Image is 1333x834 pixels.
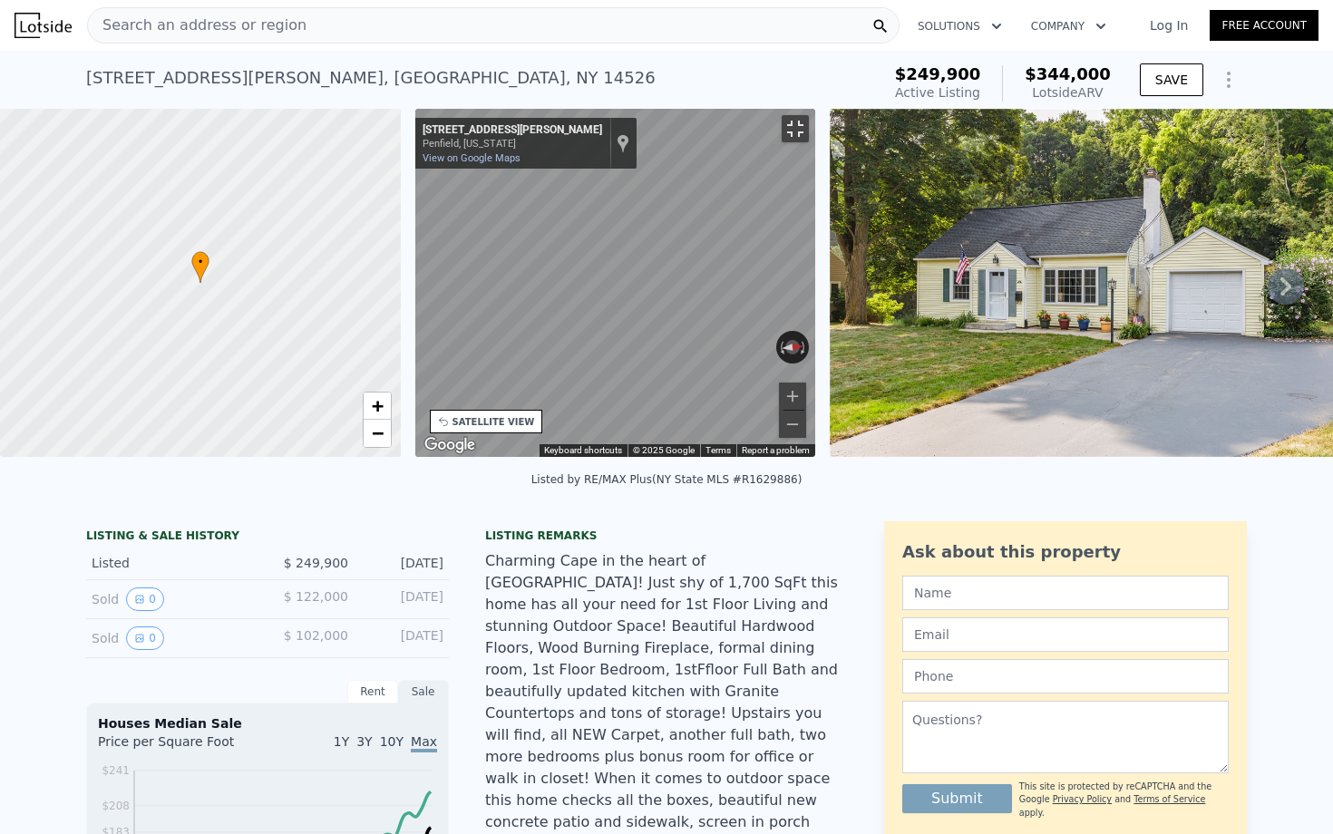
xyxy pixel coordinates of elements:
tspan: $208 [102,800,130,812]
button: SAVE [1140,63,1203,96]
button: Keyboard shortcuts [544,444,622,457]
a: Zoom in [364,393,391,420]
div: Ask about this property [902,539,1229,565]
a: Show location on map [617,133,629,153]
div: Lotside ARV [1025,83,1111,102]
div: Map [415,109,816,457]
span: 1Y [334,734,349,749]
input: Name [902,576,1229,610]
div: Street View [415,109,816,457]
button: Zoom in [779,383,806,410]
button: Company [1017,10,1121,43]
a: Report a problem [742,445,810,455]
button: Submit [902,784,1012,813]
input: Phone [902,659,1229,693]
div: [STREET_ADDRESS][PERSON_NAME] , [GEOGRAPHIC_DATA] , NY 14526 [86,65,656,91]
div: Price per Square Foot [98,732,268,761]
span: Max [411,734,437,752]
button: Toggle fullscreen view [782,115,809,142]
a: Free Account [1210,10,1318,41]
div: [DATE] [363,554,443,572]
div: [DATE] [363,587,443,611]
div: LISTING & SALE HISTORY [86,529,449,547]
a: Zoom out [364,420,391,447]
a: Privacy Policy [1053,794,1112,804]
a: Log In [1128,16,1210,34]
div: Sold [92,626,253,650]
div: Listed by RE/MAX Plus (NY State MLS #R1629886) [531,473,803,486]
button: View historical data [126,587,164,611]
span: 10Y [380,734,404,749]
div: Listed [92,554,253,572]
span: © 2025 Google [633,445,695,455]
div: [DATE] [363,626,443,650]
tspan: $241 [102,764,130,777]
button: Zoom out [779,411,806,438]
span: $ 122,000 [284,589,348,604]
div: This site is protected by reCAPTCHA and the Google and apply. [1019,781,1229,819]
button: Rotate clockwise [800,331,810,364]
div: Sold [92,587,253,611]
div: Houses Median Sale [98,714,437,732]
div: Listing remarks [485,529,848,543]
span: Search an address or region [88,15,306,36]
span: $249,900 [895,64,981,83]
a: Terms of Service [1134,794,1205,804]
button: Solutions [903,10,1017,43]
a: Terms [705,445,731,455]
input: Email [902,617,1229,652]
button: Show Options [1211,62,1247,98]
span: Active Listing [895,85,980,100]
button: Rotate counterclockwise [776,331,786,364]
div: [STREET_ADDRESS][PERSON_NAME] [423,123,602,138]
div: Rent [347,680,398,703]
button: View historical data [126,626,164,650]
span: − [371,422,383,444]
button: Reset the view [775,339,809,356]
span: • [191,254,209,270]
span: $344,000 [1025,64,1111,83]
img: Google [420,433,480,457]
a: Open this area in Google Maps (opens a new window) [420,433,480,457]
div: SATELLITE VIEW [452,415,535,429]
img: Lotside [15,13,72,38]
div: • [191,251,209,283]
span: 3Y [356,734,372,749]
span: $ 102,000 [284,628,348,643]
div: Penfield, [US_STATE] [423,138,602,150]
span: + [371,394,383,417]
a: View on Google Maps [423,152,521,164]
div: Sale [398,680,449,703]
span: $ 249,900 [284,556,348,570]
